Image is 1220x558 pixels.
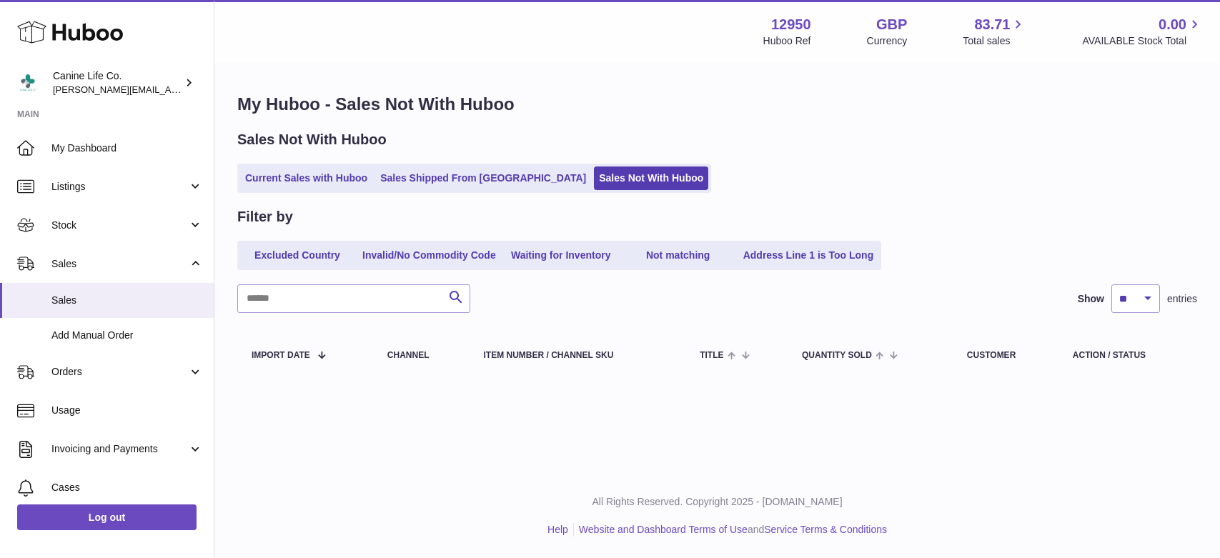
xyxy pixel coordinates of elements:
img: kevin@clsgltd.co.uk [17,72,39,94]
div: Canine Life Co. [53,69,182,96]
span: AVAILABLE Stock Total [1082,34,1203,48]
a: Log out [17,504,197,530]
strong: 12950 [771,15,811,34]
p: All Rights Reserved. Copyright 2025 - [DOMAIN_NAME] [226,495,1209,509]
span: Import date [252,351,310,360]
a: 83.71 Total sales [963,15,1026,48]
a: Not matching [621,244,735,267]
h1: My Huboo - Sales Not With Huboo [237,93,1197,116]
span: Total sales [963,34,1026,48]
a: Service Terms & Conditions [764,524,887,535]
span: Add Manual Order [51,329,203,342]
span: My Dashboard [51,141,203,155]
span: Invoicing and Payments [51,442,188,456]
span: Sales [51,257,188,271]
span: Cases [51,481,203,494]
div: Currency [867,34,908,48]
span: Usage [51,404,203,417]
li: and [574,523,887,537]
a: 0.00 AVAILABLE Stock Total [1082,15,1203,48]
span: 0.00 [1159,15,1186,34]
h2: Sales Not With Huboo [237,130,387,149]
h2: Filter by [237,207,293,226]
label: Show [1078,292,1104,306]
span: Listings [51,180,188,194]
span: Sales [51,294,203,307]
div: Channel [387,351,455,360]
span: Orders [51,365,188,379]
a: Sales Shipped From [GEOGRAPHIC_DATA] [375,166,591,190]
a: Address Line 1 is Too Long [738,244,879,267]
span: Quantity Sold [802,351,872,360]
span: entries [1167,292,1197,306]
div: Item Number / Channel SKU [484,351,672,360]
a: Waiting for Inventory [504,244,618,267]
a: Help [547,524,568,535]
a: Invalid/No Commodity Code [357,244,501,267]
a: Current Sales with Huboo [240,166,372,190]
strong: GBP [876,15,907,34]
span: Title [700,351,723,360]
span: 83.71 [974,15,1010,34]
a: Excluded Country [240,244,354,267]
span: [PERSON_NAME][EMAIL_ADDRESS][DOMAIN_NAME] [53,84,287,95]
div: Action / Status [1073,351,1183,360]
a: Sales Not With Huboo [594,166,708,190]
div: Huboo Ref [763,34,811,48]
a: Website and Dashboard Terms of Use [579,524,748,535]
span: Stock [51,219,188,232]
div: Customer [967,351,1044,360]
